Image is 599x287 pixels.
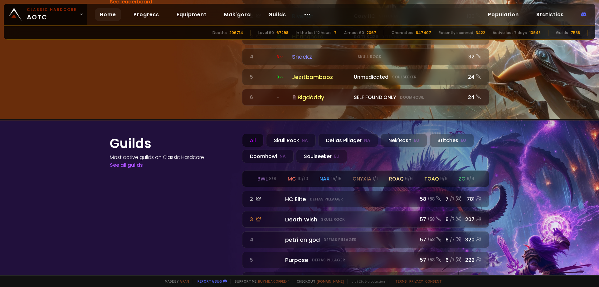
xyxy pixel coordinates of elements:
a: 2 HC EliteDefias Pillager58 /587/7781 [242,191,489,207]
div: mc [288,175,308,183]
a: Population [483,8,524,21]
div: 24 [465,93,481,101]
div: Guilds [556,30,568,36]
div: Deaths [212,30,227,36]
small: 6 / 6 [405,176,413,182]
a: 4 3 SnackzSkull Rock32 [242,48,489,65]
h4: Most active guilds on Classic Hardcore [110,153,235,161]
span: Checkout [293,279,344,284]
a: 6 -BigdåddySELF FOUND ONLYDoomhowl24 [242,89,489,106]
small: Doomhowl [400,95,424,100]
a: a fan [180,279,189,284]
div: onyxia [353,175,378,183]
div: 67298 [276,30,288,36]
a: [DOMAIN_NAME] [317,279,344,284]
div: Nek'Rosh [381,134,427,147]
div: Almost 60 [344,30,364,36]
div: Bigdåddy [292,93,350,101]
div: 32 [465,53,481,61]
div: In the last 12 hours [296,30,332,36]
small: NA [364,137,370,144]
span: 3 [277,54,283,60]
small: NA [280,153,286,160]
span: AOTC [27,7,77,22]
small: NA [302,137,308,144]
div: Defias Pillager [318,134,378,147]
div: 206714 [229,30,243,36]
div: 5 [250,73,273,81]
span: 3 [277,74,283,80]
small: EU [334,153,339,160]
div: Recently scanned [439,30,473,36]
a: bwl 8/8mc 10/10nax 15/15onyxia 1/1roaq 6/6toaq 9/9zg 9/9 [242,171,489,187]
a: Report a bug [197,279,222,284]
div: 10948 [529,30,541,36]
div: 4 [250,53,273,61]
a: See all guilds [110,161,143,169]
span: - [277,95,279,100]
div: Snackz [292,52,350,61]
small: EU [461,137,466,144]
div: Soulseeker [296,150,347,163]
span: v. d752d5 - production [348,279,385,284]
div: 6 [250,93,273,101]
span: Support me, [231,279,289,284]
div: bwl [257,175,276,183]
a: Consent [425,279,442,284]
div: roaq [389,175,413,183]
a: Terms [395,279,407,284]
div: Level 60 [258,30,274,36]
div: Active last 7 days [493,30,527,36]
a: Mak'gora [219,8,256,21]
a: 4 petri on godDefias Pillager57 /586/7320 [242,231,489,248]
div: 847407 [416,30,431,36]
small: EU [414,137,419,144]
a: 3 Death WishSkull Rock57 /586/7207 [242,211,489,228]
small: 9 / 9 [440,176,447,182]
small: 15 / 15 [331,176,341,182]
small: 9 / 9 [467,176,474,182]
div: All [242,134,264,147]
small: 8 / 8 [269,176,276,182]
a: 5 PurposeDefias Pillager57 /586/7222 [242,252,489,268]
small: 1 / 1 [373,176,378,182]
div: Stitches [430,134,474,147]
a: Guilds [263,8,291,21]
div: Characters [392,30,413,36]
small: Skull Rock [358,54,381,60]
a: Buy me a coffee [258,279,289,284]
div: nax [319,175,341,183]
div: Unmedicated [354,73,461,81]
small: Classic Hardcore [27,7,77,12]
h1: Guilds [110,134,235,153]
div: toaq [424,175,447,183]
a: Progress [129,8,164,21]
a: Equipment [172,8,212,21]
a: Home [95,8,121,21]
div: Skull Rock [266,134,316,147]
div: 3422 [476,30,485,36]
small: 10 / 10 [297,176,308,182]
a: Privacy [409,279,423,284]
a: Classic HardcoreAOTC [4,4,87,25]
div: Jezítbambooz [292,73,350,81]
div: 24 [465,73,481,81]
small: Soulseeker [392,74,416,80]
div: Doomhowl [242,150,294,163]
a: 5 3JezítbamboozUnmedicatedSoulseeker24 [242,69,489,85]
div: 7538 [571,30,580,36]
span: Made by [161,279,189,284]
div: 2067 [367,30,376,36]
a: Statistics [531,8,569,21]
div: SELF FOUND ONLY [354,93,461,101]
div: 7 [334,30,337,36]
div: zg [459,175,474,183]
